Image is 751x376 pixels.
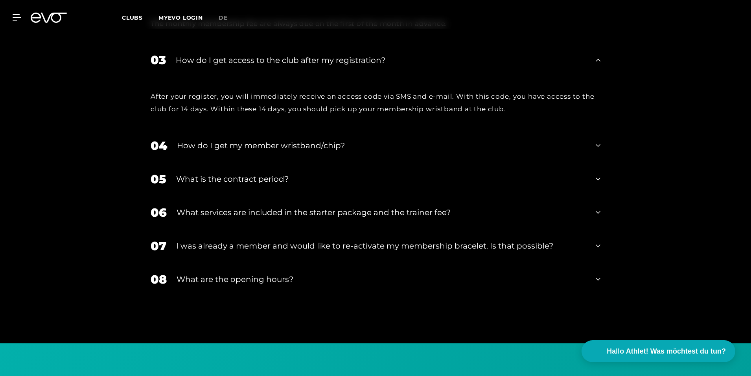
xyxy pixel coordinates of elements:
div: What services are included in the starter package and the trainer fee? [177,206,586,218]
div: 04 [151,137,167,155]
div: 05 [151,170,166,188]
div: I was already a member and would like to re-activate my membership bracelet. Is that possible? [176,240,586,252]
span: Hallo Athlet! Was möchtest du tun? [607,346,726,357]
div: 08 [151,271,167,288]
a: Clubs [122,14,158,21]
div: How do I get access to the club after my registration? [176,54,586,66]
div: 03 [151,51,166,69]
div: What is the contract period? [176,173,586,185]
div: After your register, you will immediately receive an access code via SMS and e-mail. With this co... [151,90,600,116]
button: Hallo Athlet! Was möchtest du tun? [582,340,735,362]
div: 07 [151,237,166,255]
div: How do I get my member wristband/chip? [177,140,586,151]
span: Clubs [122,14,143,21]
a: MYEVO LOGIN [158,14,203,21]
span: de [219,14,228,21]
div: 06 [151,204,167,221]
div: What are the opening hours? [177,273,586,285]
a: de [219,13,237,22]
